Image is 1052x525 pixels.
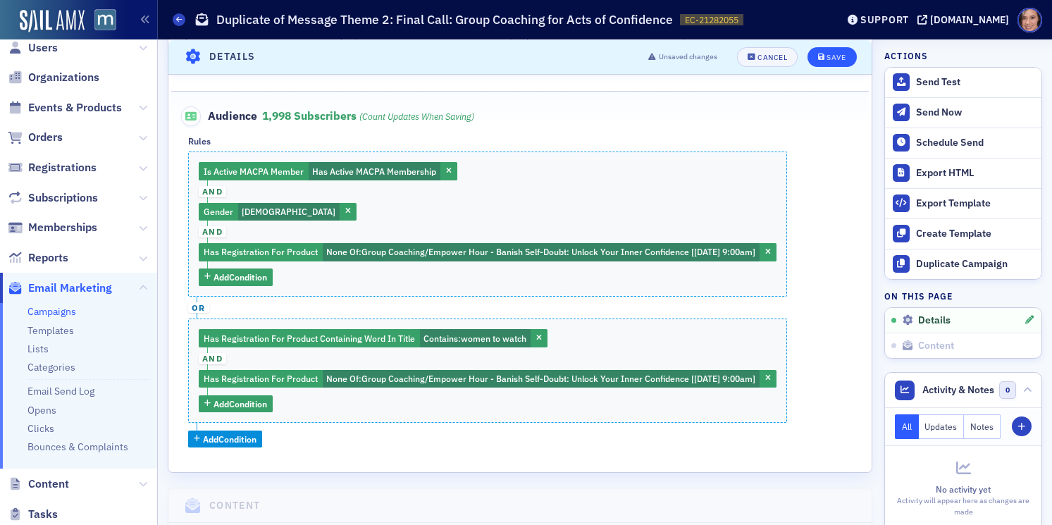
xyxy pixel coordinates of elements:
h4: Details [209,49,256,64]
a: Tasks [8,507,58,522]
a: Memberships [8,220,97,235]
i: (count updates when saving) [359,111,474,122]
div: [DOMAIN_NAME] [930,13,1009,26]
img: SailAMX [94,9,116,31]
div: Rules [188,136,211,147]
div: Support [860,13,909,26]
div: Send Test [916,76,1034,89]
span: Users [28,40,58,56]
a: Bounces & Complaints [27,440,128,453]
button: or [188,297,209,319]
button: Send Now [885,97,1041,128]
h1: Duplicate of Message Theme 2: Final Call: Group Coaching for Acts of Confidence [216,11,673,28]
span: or [188,302,209,314]
div: Female [199,203,357,221]
span: 1,998 Subscribers [262,109,474,123]
a: Opens [27,404,56,416]
span: Group Coaching/Empower Hour - Banish Self-Doubt: Unlock Your Inner Confidence [[DATE] 9:00am] [361,373,755,384]
a: Email Send Log [27,385,94,397]
a: Email Marketing [8,280,112,296]
button: Duplicate Campaign [885,249,1041,279]
span: Has Registration For Product [204,373,318,384]
span: Add Condition [203,433,256,445]
div: Send Now [916,106,1034,119]
a: Subscriptions [8,190,98,206]
div: Save [827,53,846,61]
h4: Actions [884,49,928,62]
a: Registrations [8,160,97,175]
span: Unsaved changes [659,51,717,62]
a: Categories [27,361,75,373]
span: Profile [1017,8,1042,32]
a: Export Template [885,188,1041,218]
span: None Of : [326,373,361,384]
a: Campaigns [27,305,76,318]
button: Notes [964,414,1001,439]
a: Create Template [885,218,1041,249]
a: Organizations [8,70,99,85]
span: Tasks [28,507,58,522]
button: and [199,347,226,370]
span: Registrations [28,160,97,175]
span: Is Active MACPA Member [204,166,304,177]
span: Add Condition [214,397,267,410]
a: Users [8,40,58,56]
button: [DOMAIN_NAME] [917,15,1014,25]
span: and [199,226,226,237]
span: Audience [181,106,258,126]
h4: On this page [884,290,1042,302]
span: Organizations [28,70,99,85]
span: Gender [204,206,233,217]
span: Has Registration For Product [204,246,318,257]
button: All [895,414,919,439]
button: and [199,180,226,203]
button: AddCondition [199,268,273,286]
span: Email Marketing [28,280,112,296]
div: women to watch [199,329,547,347]
a: Lists [27,342,49,355]
span: EC-21282055 [685,14,738,26]
button: AddCondition [188,431,262,448]
div: No activity yet [895,483,1032,495]
h4: Content [209,498,261,513]
a: Content [8,476,69,492]
span: Content [918,340,954,352]
button: AddCondition [199,395,273,413]
span: Group Coaching/Empower Hour - Banish Self-Doubt: Unlock Your Inner Confidence [[DATE] 9:00am] [361,246,755,257]
span: 0 [999,381,1017,399]
div: Export Template [916,197,1034,210]
a: Reports [8,250,68,266]
span: [DEMOGRAPHIC_DATA] [242,206,335,217]
div: Activity will appear here as changes are made [895,495,1032,518]
div: Create Template [916,228,1034,240]
a: Events & Products [8,100,122,116]
span: Details [918,314,951,327]
span: Activity & Notes [922,383,994,397]
span: and [199,353,226,364]
span: and [199,186,226,197]
span: Memberships [28,220,97,235]
span: None Of : [326,246,361,257]
div: Group Coaching/Empower Hour - Banish Self-Doubt: Unlock Your Inner Confidence [8/19/2025 9:00am] [199,243,776,261]
span: Subscriptions [28,190,98,206]
span: Content [28,476,69,492]
button: Schedule Send [885,128,1041,158]
span: Contains : [423,333,461,344]
div: Export HTML [916,167,1034,180]
span: women to watch [461,333,526,344]
a: Templates [27,324,74,337]
a: Clicks [27,422,54,435]
a: View Homepage [85,9,116,33]
div: Schedule Send [916,137,1034,149]
img: SailAMX [20,10,85,32]
span: Reports [28,250,68,266]
span: Orders [28,130,63,145]
div: Group Coaching/Empower Hour - Banish Self-Doubt: Unlock Your Inner Confidence [8/19/2025 9:00am] [199,370,776,388]
span: Events & Products [28,100,122,116]
span: Add Condition [214,271,267,283]
button: Updates [919,414,965,439]
button: and [199,221,226,243]
button: Send Test [885,68,1041,97]
button: Cancel [737,47,798,66]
